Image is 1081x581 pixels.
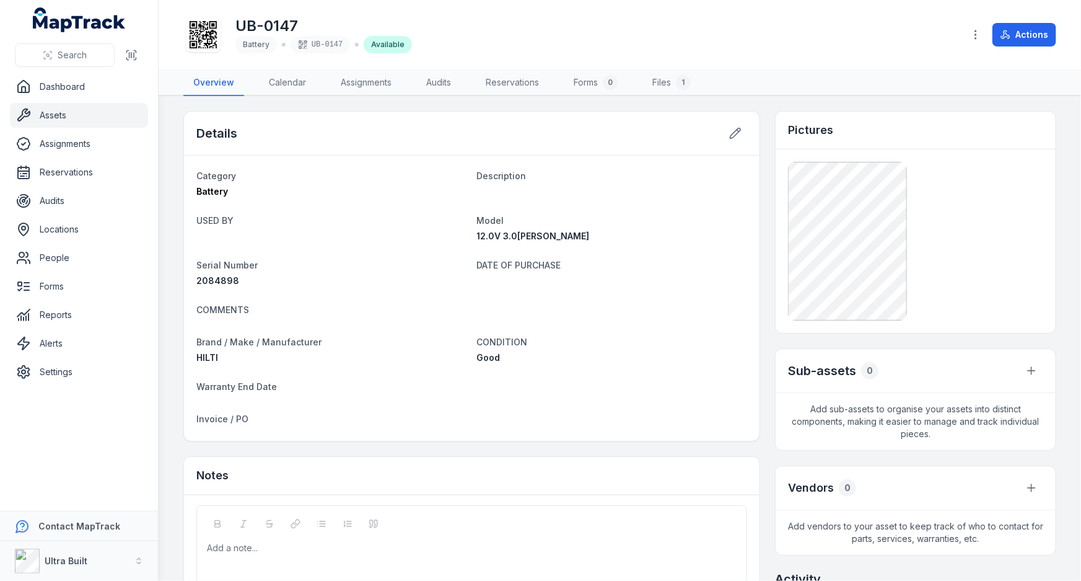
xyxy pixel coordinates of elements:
[196,414,248,424] span: Invoice / PO
[15,43,115,67] button: Search
[477,352,501,363] span: Good
[10,188,148,213] a: Audits
[642,70,701,96] a: Files1
[196,171,236,181] span: Category
[10,246,148,270] a: People
[196,260,258,270] span: Serial Number
[788,362,856,379] h2: Sub-assets
[10,303,148,327] a: Reports
[10,360,148,384] a: Settings
[10,160,148,185] a: Reservations
[58,49,87,61] span: Search
[10,331,148,356] a: Alerts
[992,23,1056,47] button: Actions
[10,274,148,299] a: Forms
[839,479,856,497] div: 0
[196,215,234,226] span: USED BY
[291,36,350,53] div: UB-0147
[477,337,528,347] span: CONDITION
[196,125,237,142] h2: Details
[33,7,126,32] a: MapTrack
[196,186,228,197] span: Battery
[564,70,628,96] a: Forms0
[861,362,878,379] div: 0
[196,467,229,484] h3: Notes
[196,352,218,363] span: HILTI
[10,74,148,99] a: Dashboard
[477,215,504,226] span: Model
[38,521,120,531] strong: Contact MapTrack
[196,304,249,315] span: COMMENTS
[776,510,1056,555] span: Add vendors to your asset to keep track of who to contact for parts, services, warranties, etc.
[776,393,1056,450] span: Add sub-assets to organise your assets into distinct components, making it easier to manage and t...
[416,70,461,96] a: Audits
[788,479,834,497] h3: Vendors
[235,16,412,36] h1: UB-0147
[10,131,148,156] a: Assignments
[243,40,269,49] span: Battery
[477,171,527,181] span: Description
[196,275,239,286] span: 2084898
[10,103,148,128] a: Assets
[477,260,561,270] span: DATE OF PURCHASE
[259,70,316,96] a: Calendar
[196,337,322,347] span: Brand / Make / Manufacturer
[364,36,412,53] div: Available
[10,217,148,242] a: Locations
[476,70,549,96] a: Reservations
[603,75,618,90] div: 0
[331,70,401,96] a: Assignments
[788,122,833,139] h3: Pictures
[183,70,244,96] a: Overview
[45,556,87,566] strong: Ultra Built
[477,231,590,241] span: 12.0V 3.0[PERSON_NAME]
[676,75,691,90] div: 1
[196,381,277,392] span: Warranty End Date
